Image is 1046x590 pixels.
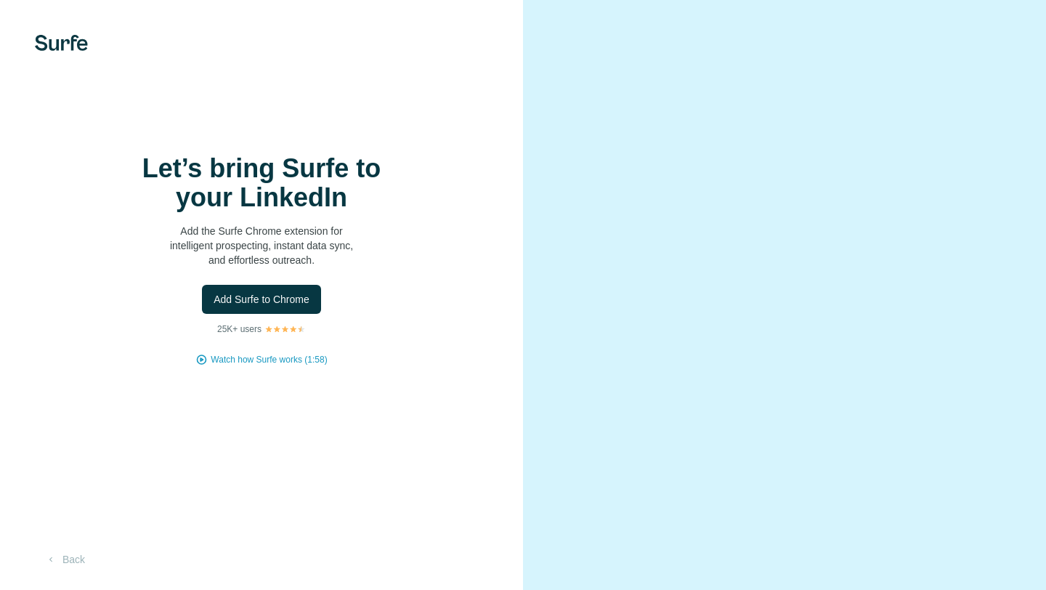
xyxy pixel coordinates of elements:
p: 25K+ users [217,323,261,336]
p: Add the Surfe Chrome extension for intelligent prospecting, instant data sync, and effortless out... [116,224,407,267]
span: Add Surfe to Chrome [214,292,309,307]
button: Watch how Surfe works (1:58) [211,353,327,366]
h1: Let’s bring Surfe to your LinkedIn [116,154,407,212]
img: Rating Stars [264,325,306,334]
img: Surfe's logo [35,35,88,51]
button: Back [35,546,95,573]
button: Add Surfe to Chrome [202,285,321,314]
